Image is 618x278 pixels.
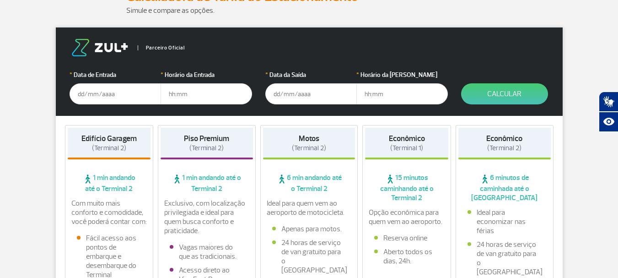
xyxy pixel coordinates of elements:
span: 1 min andando até o Terminal 2 [68,173,151,193]
input: hh:mm [161,83,252,104]
span: (Terminal 2) [292,144,326,153]
p: Com muito mais conforto e comodidade, você poderá contar com: [71,199,147,226]
span: Parceiro Oficial [138,45,185,50]
label: Data de Entrada [70,70,161,80]
span: 15 minutos caminhando até o Terminal 2 [365,173,448,202]
span: (Terminal 2) [487,144,521,153]
p: Opção econômica para quem vem ao aeroporto. [369,208,445,226]
li: 24 horas de serviço de van gratuito para o [GEOGRAPHIC_DATA] [272,238,346,275]
li: 24 horas de serviço de van gratuito para o [GEOGRAPHIC_DATA] [468,240,542,277]
p: Ideal para quem vem ao aeroporto de motocicleta. [267,199,352,217]
strong: Econômico [486,134,522,143]
span: (Terminal 1) [390,144,423,153]
div: Plugin de acessibilidade da Hand Talk. [599,92,618,132]
span: 1 min andando até o Terminal 2 [161,173,253,193]
li: Reserva online [374,234,439,243]
strong: Edifício Garagem [81,134,137,143]
span: 6 minutos de caminhada até o [GEOGRAPHIC_DATA] [458,173,551,202]
p: Exclusivo, com localização privilegiada e ideal para quem busca conforto e praticidade. [164,199,249,235]
button: Abrir recursos assistivos. [599,112,618,132]
input: dd/mm/aaaa [265,83,357,104]
span: (Terminal 2) [92,144,126,153]
label: Data da Saída [265,70,357,80]
li: Ideal para economizar nas férias [468,208,542,235]
strong: Econômico [389,134,425,143]
p: Simule e compare as opções. [126,5,492,16]
button: Calcular [461,83,548,104]
label: Horário da [PERSON_NAME] [356,70,448,80]
li: Vagas maiores do que as tradicionais. [170,243,244,261]
input: dd/mm/aaaa [70,83,161,104]
img: logo-zul.png [70,39,130,56]
span: (Terminal 2) [189,144,224,153]
button: Abrir tradutor de língua de sinais. [599,92,618,112]
label: Horário da Entrada [161,70,252,80]
strong: Motos [299,134,319,143]
input: hh:mm [356,83,448,104]
li: Aberto todos os dias, 24h. [374,247,439,266]
span: 6 min andando até o Terminal 2 [263,173,355,193]
li: Apenas para motos. [272,224,346,234]
strong: Piso Premium [184,134,229,143]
